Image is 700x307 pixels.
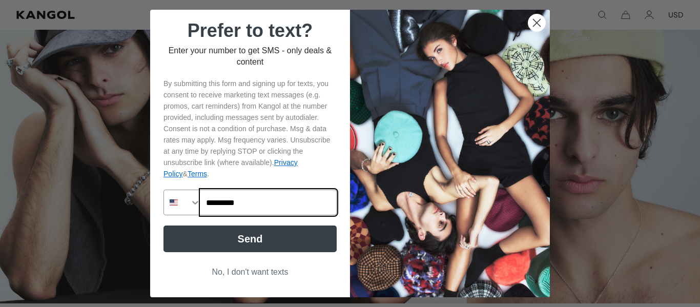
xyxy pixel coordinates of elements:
input: Phone Number [201,190,336,215]
button: No, I don't want texts [163,262,337,282]
span: Prefer to text? [188,20,313,41]
button: Send [163,226,337,252]
img: 32d93059-7686-46ce-88e0-f8be1b64b1a2.jpeg [350,10,550,297]
span: Enter your number to get SMS - only deals & content [169,46,332,66]
img: United States [170,198,178,207]
button: Search Countries [164,190,201,215]
p: By submitting this form and signing up for texts, you consent to receive marketing text messages ... [163,78,337,179]
a: Terms [188,170,207,178]
button: Close dialog [528,14,546,32]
